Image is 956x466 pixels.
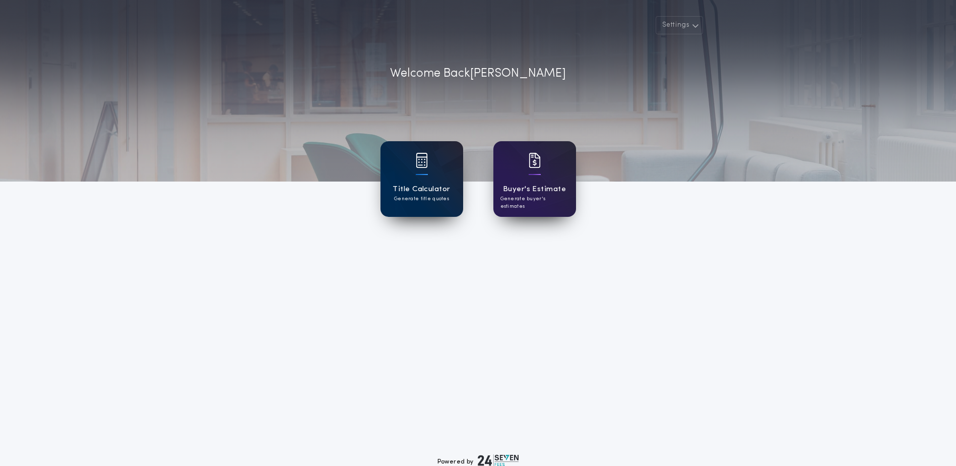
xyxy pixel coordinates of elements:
[529,153,541,168] img: card icon
[493,141,576,217] a: card iconBuyer's EstimateGenerate buyer's estimates
[390,65,566,83] p: Welcome Back [PERSON_NAME]
[380,141,463,217] a: card iconTitle CalculatorGenerate title quotes
[416,153,428,168] img: card icon
[503,184,566,195] h1: Buyer's Estimate
[393,184,450,195] h1: Title Calculator
[500,195,569,210] p: Generate buyer's estimates
[656,16,703,34] button: Settings
[394,195,449,203] p: Generate title quotes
